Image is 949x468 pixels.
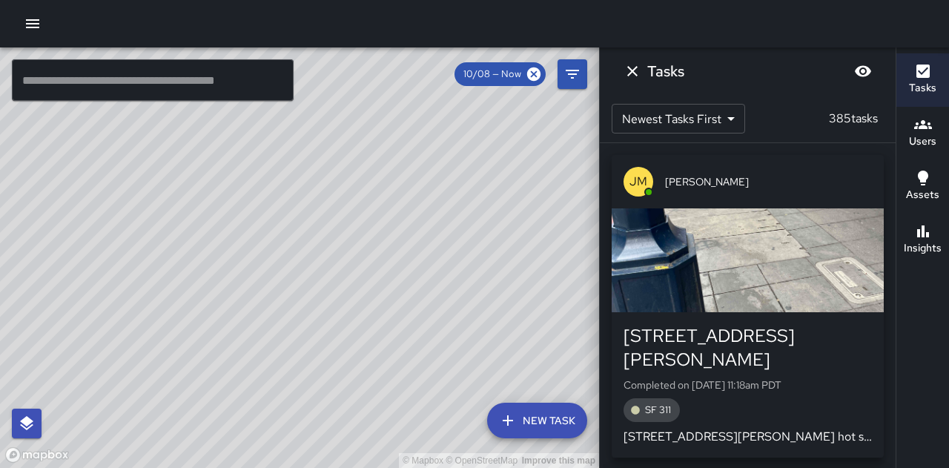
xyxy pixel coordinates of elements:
[896,53,949,107] button: Tasks
[624,378,872,392] p: Completed on [DATE] 11:18am PDT
[904,240,942,257] h6: Insights
[896,214,949,267] button: Insights
[647,59,684,83] h6: Tasks
[896,107,949,160] button: Users
[612,155,884,458] button: JM[PERSON_NAME][STREET_ADDRESS][PERSON_NAME]Completed on [DATE] 11:18am PDTSF 311[STREET_ADDRESS]...
[906,187,939,203] h6: Assets
[454,67,530,82] span: 10/08 — Now
[665,174,872,189] span: [PERSON_NAME]
[487,403,587,438] button: New Task
[624,428,872,446] p: [STREET_ADDRESS][PERSON_NAME] hot spot restaurant / code brown. Complete
[558,59,587,89] button: Filters
[896,160,949,214] button: Assets
[823,110,884,128] p: 385 tasks
[624,324,872,372] div: [STREET_ADDRESS][PERSON_NAME]
[909,80,936,96] h6: Tasks
[636,403,680,418] span: SF 311
[909,134,936,150] h6: Users
[848,56,878,86] button: Blur
[612,104,745,134] div: Newest Tasks First
[629,173,647,191] p: JM
[454,62,546,86] div: 10/08 — Now
[618,56,647,86] button: Dismiss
